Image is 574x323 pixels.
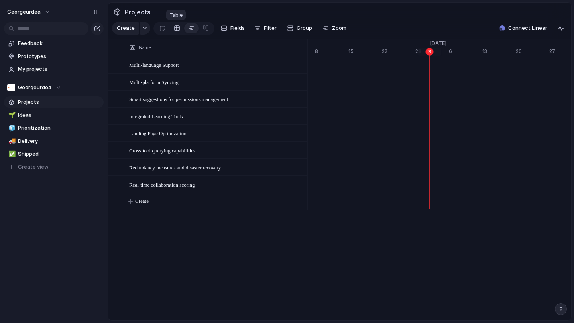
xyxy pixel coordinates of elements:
[230,24,245,32] span: Fields
[4,148,104,160] a: ✅Shipped
[18,111,101,119] span: Ideas
[8,124,14,133] div: 🧊
[508,24,547,32] span: Connect Linear
[516,48,549,55] div: 20
[166,10,186,20] div: Table
[4,109,104,121] a: 🌱Ideas
[426,48,434,56] div: 3
[4,161,104,173] button: Create view
[116,193,320,210] button: Create
[297,24,312,32] span: Group
[18,98,101,106] span: Projects
[18,137,101,145] span: Delivery
[496,22,550,34] button: Connect Linear
[117,24,135,32] span: Create
[4,96,104,108] a: Projects
[315,48,348,55] div: 8
[382,48,415,55] div: 22
[449,48,482,55] div: 6
[129,94,228,103] span: Smart suggestions for permissions management
[129,128,187,138] span: Landing Page Optimization
[18,124,101,132] span: Prioritization
[8,150,14,159] div: ✅
[112,22,139,35] button: Create
[7,137,15,145] button: 🚚
[549,48,573,55] div: 27
[425,39,451,47] span: [DATE]
[135,197,149,205] span: Create
[18,65,101,73] span: My projects
[415,48,425,55] div: 29
[332,24,346,32] span: Zoom
[319,22,350,35] button: Zoom
[7,124,15,132] button: 🧊
[251,22,280,35] button: Filter
[18,84,51,91] span: Georgeurdea
[4,6,55,18] button: georgeurdea
[129,180,195,189] span: Real-time collaboration scoring
[4,37,104,49] a: Feedback
[4,63,104,75] a: My projects
[4,82,104,93] button: Georgeurdea
[264,24,277,32] span: Filter
[129,60,179,69] span: Multi-language Support
[7,8,41,16] span: georgeurdea
[7,150,15,158] button: ✅
[482,48,516,55] div: 13
[129,111,183,121] span: Integrated Learning Tools
[283,22,316,35] button: Group
[4,135,104,147] a: 🚚Delivery
[129,146,195,155] span: Cross-tool querying capabilities
[218,22,248,35] button: Fields
[129,77,179,86] span: Multi-platform Syncing
[18,150,101,158] span: Shipped
[4,51,104,62] a: Prototypes
[8,111,14,120] div: 🌱
[7,111,15,119] button: 🌱
[8,136,14,146] div: 🚚
[4,122,104,134] a: 🧊Prioritization
[18,53,101,60] span: Prototypes
[18,39,101,47] span: Feedback
[129,163,221,172] span: Redundancy measures and disaster recovery
[348,48,382,55] div: 15
[18,163,49,171] span: Create view
[123,5,152,19] span: Projects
